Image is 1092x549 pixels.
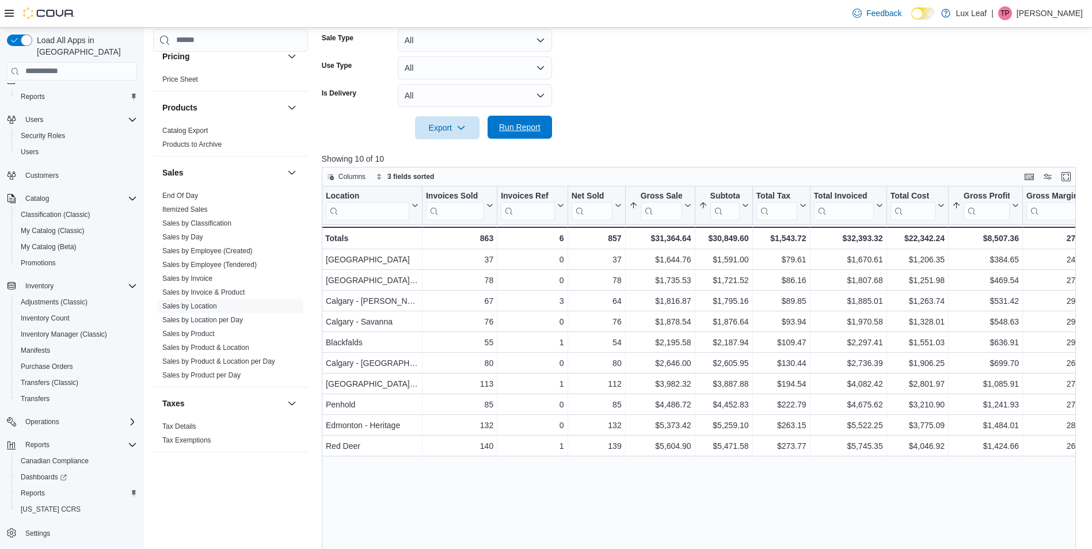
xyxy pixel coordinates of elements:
div: $1,551.03 [890,335,944,349]
a: Security Roles [16,129,70,143]
a: Feedback [848,2,906,25]
a: Settings [21,527,55,540]
div: 1 [501,335,564,349]
div: Net Sold [571,190,612,220]
button: Purchase Orders [12,359,142,375]
input: Dark Mode [911,7,935,20]
p: Lux Leaf [956,6,987,20]
div: Calgary - Savanna [326,315,418,329]
span: Reports [16,486,137,500]
span: Sales by Product [162,329,215,338]
div: $699.70 [952,356,1019,370]
span: Customers [25,171,59,180]
div: 37 [426,253,493,266]
a: Sales by Product & Location per Day [162,357,275,365]
div: $1,543.72 [756,231,806,245]
h3: Taxes [162,398,185,409]
button: Users [2,112,142,128]
span: Manifests [16,344,137,357]
a: Promotions [16,256,60,270]
button: Run Report [488,116,552,139]
div: $30,849.60 [698,231,748,245]
div: $32,393.32 [813,231,882,245]
span: Run Report [499,121,541,133]
span: Reports [21,489,45,498]
a: Classification (Classic) [16,208,95,222]
div: $636.91 [952,335,1019,349]
span: Export [422,116,473,139]
div: Calgary - [PERSON_NAME] [326,294,418,308]
span: Washington CCRS [16,502,137,516]
div: 6 [501,231,564,245]
a: Canadian Compliance [16,454,93,468]
p: [PERSON_NAME] [1017,6,1083,20]
a: Purchase Orders [16,360,78,373]
div: Total Cost [890,190,935,201]
button: Enter fullscreen [1059,170,1073,184]
span: Products to Archive [162,140,222,149]
span: Load All Apps in [GEOGRAPHIC_DATA] [32,35,137,58]
button: Inventory [2,278,142,294]
div: Location [326,190,409,220]
div: $86.16 [756,273,806,287]
a: Inventory Count [16,311,74,325]
div: $130.44 [756,356,806,370]
button: Inventory [21,279,58,293]
button: Taxes [285,396,299,410]
button: Transfers (Classic) [12,375,142,391]
a: Dashboards [16,470,71,484]
button: Keyboard shortcuts [1022,170,1036,184]
button: Manifests [12,342,142,359]
span: Inventory Manager (Classic) [16,327,137,341]
span: Operations [25,417,59,426]
div: 0 [501,356,564,370]
button: Sales [285,166,299,180]
div: $89.85 [756,294,806,308]
button: Inventory Manager (Classic) [12,326,142,342]
div: 863 [426,231,493,245]
a: Adjustments (Classic) [16,295,92,309]
div: 3 [501,294,564,308]
span: Sales by Employee (Created) [162,246,253,256]
div: Tony Parcels [998,6,1012,20]
div: Subtotal [710,190,739,220]
span: Inventory [25,281,54,291]
span: Users [21,147,39,157]
a: [US_STATE] CCRS [16,502,85,516]
button: Invoices Ref [501,190,564,220]
div: Total Tax [756,190,797,201]
div: 113 [426,377,493,391]
div: Total Cost [890,190,935,220]
div: $2,187.94 [698,335,748,349]
div: Net Sold [571,190,612,201]
span: Canadian Compliance [21,456,89,466]
button: Adjustments (Classic) [12,294,142,310]
div: Total Tax [756,190,797,220]
button: All [398,84,552,107]
span: Promotions [16,256,137,270]
button: Catalog [21,192,54,205]
span: Inventory Count [16,311,137,325]
span: Promotions [21,258,56,268]
div: 80 [426,356,493,370]
a: Catalog Export [162,127,208,135]
div: [GEOGRAPHIC_DATA] - [GEOGRAPHIC_DATA] [326,273,418,287]
div: Invoices Ref [501,190,554,220]
span: Operations [21,415,137,429]
a: Tax Exemptions [162,436,211,444]
a: Sales by Product [162,330,215,338]
div: Totals [325,231,418,245]
div: Gross Profit [964,190,1010,201]
div: 67 [426,294,493,308]
a: Reports [16,486,50,500]
div: $8,507.36 [952,231,1019,245]
span: End Of Day [162,191,198,200]
div: $1,816.87 [629,294,691,308]
span: TP [1000,6,1009,20]
button: Products [162,102,283,113]
div: Calgary - [GEOGRAPHIC_DATA] [326,356,418,370]
div: Gross Margin [1026,190,1085,201]
button: Location [326,190,418,220]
